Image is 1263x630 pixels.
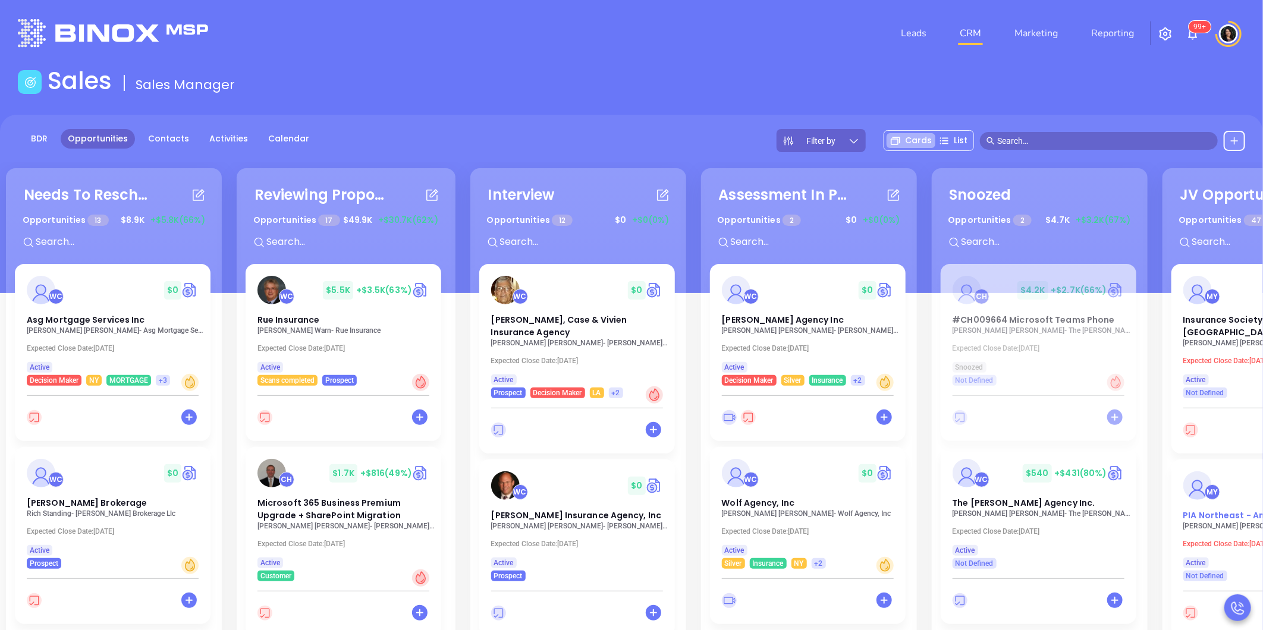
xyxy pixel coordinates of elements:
div: InterviewOpportunities 12$0+$0(0%) [479,177,677,264]
span: Microsoft 365 Business Premium Upgrade + SharePoint Migration [257,497,401,521]
span: MORTGAGE [109,374,148,387]
a: profileWalter Contreras$0Circle dollar[PERSON_NAME] Agency Inc[PERSON_NAME] [PERSON_NAME]- [PERSO... [710,264,906,386]
div: Walter Contreras [513,289,528,304]
span: Decision Maker [30,374,78,387]
input: Search... [499,234,677,250]
div: Megan Youmans [1205,484,1220,500]
p: Connie Caputo - Wolf Agency, Inc [722,509,900,518]
span: NY [794,557,804,570]
img: The Willis E. Kilborne Agency Inc. [953,459,981,487]
div: Hot [646,386,663,404]
img: Quote [181,464,199,482]
img: logo [18,19,208,47]
p: Opportunities [253,209,340,231]
a: Reporting [1086,21,1139,45]
img: Quote [181,281,199,299]
span: Customer [260,569,291,582]
span: +2 [854,374,862,387]
span: Lowry-Dunham, Case & Vivien Insurance Agency [491,314,627,338]
div: profileWalter Contreras$5.5K+$3.5K(63%)Circle dollarRue Insurance[PERSON_NAME] Warn- Rue Insuranc... [246,264,447,447]
span: $ 0 [164,281,181,300]
a: profileWalter Contreras$0Circle dollarWolf Agency, Inc[PERSON_NAME] [PERSON_NAME]- Wolf Agency, I... [710,447,906,569]
span: LA [593,386,601,399]
img: Quote [876,281,894,299]
span: Scans completed [260,374,315,387]
img: Quote [1107,281,1124,299]
span: +2 [612,386,620,399]
span: Cards [905,134,932,147]
span: Filter by [807,137,836,145]
p: Expected Close Date: [DATE] [491,540,670,548]
p: Expected Close Date: [DATE] [27,527,205,535]
span: $ 540 [1023,464,1051,483]
p: Allan Kaplan - Kaplan Insurance [257,522,436,530]
span: $ 0 [628,281,645,300]
div: profileWalter Contreras$0Circle dollar[PERSON_NAME], Case & Vivien Insurance Agency[PERSON_NAME] ... [479,264,677,459]
span: NY [89,374,99,387]
span: +$431 (80%) [1055,467,1107,479]
a: Quote [412,281,429,299]
div: Needs To RescheduleOpportunities 13$8.9K+$5.8K(66%) [15,177,213,264]
p: Expected Close Date: [DATE] [257,540,436,548]
span: Chadwick Brokerage [27,497,147,509]
span: $ 5.5K [323,281,353,300]
span: +$3.2K (67%) [1076,214,1131,226]
div: SnoozedOpportunities 2$4.7K+$3.2K(67%) [941,177,1139,264]
p: Expected Close Date: [DATE] [953,527,1131,535]
span: Active [1186,373,1206,386]
span: +2 [815,557,823,570]
span: Silver [725,557,742,570]
span: +$30.7K (62%) [379,214,439,226]
span: Active [494,373,514,386]
span: Active [30,544,49,557]
div: Assessment In ProgressOpportunities 2$0+$0(0%) [710,177,908,264]
a: profileCarla Humber$1.7K+$816(49%)Circle dollarMicrosoft 365 Business Premium Upgrade + SharePoin... [246,447,441,581]
input: Search... [960,234,1139,250]
input: Search... [730,234,908,250]
a: Opportunities [61,129,135,149]
div: Walter Contreras [513,484,528,500]
img: Quote [646,281,663,299]
sup: 100 [1189,21,1211,33]
span: 12 [552,215,573,226]
img: iconNotification [1186,27,1200,41]
div: Warm [181,374,199,391]
span: Active [30,361,49,374]
span: 13 [87,215,108,226]
img: Quote [1107,464,1124,482]
span: Not Defined [1186,569,1224,582]
span: Not Defined [1186,386,1224,399]
div: Hot [412,374,429,391]
p: Opportunities [948,209,1032,231]
div: Walter Contreras [48,289,64,304]
img: Rue Insurance [257,276,286,304]
div: Warm [876,557,894,574]
img: Quote [646,477,663,494]
div: Walter Contreras [743,289,759,304]
span: Prospect [30,557,58,570]
img: Gaudette Insurance Agency, Inc [491,471,520,500]
span: Rue Insurance [257,314,319,326]
img: #CH009664 Microsoft Teams Phone [953,276,981,304]
div: Warm [181,557,199,574]
span: #CH009664 Microsoft Teams Phone [953,314,1115,326]
p: Opportunities [23,209,109,231]
span: Active [725,361,744,374]
span: +$0 (0%) [633,214,670,226]
p: Rich Standing - Chadwick Brokerage Llc [27,509,205,518]
a: Marketing [1010,21,1063,45]
span: The Willis E. Kilborne Agency Inc. [953,497,1095,509]
a: BDR [24,129,55,149]
div: Walter Contreras [279,289,294,304]
span: Active [260,556,280,569]
span: +$816 (49%) [360,467,412,479]
p: Expected Close Date: [DATE] [257,344,436,352]
span: +$3.5K (63%) [356,284,412,296]
p: John Warn - Rue Insurance [257,326,436,335]
span: $ 0 [859,281,876,300]
span: search [986,137,995,145]
img: Lowry-Dunham, Case & Vivien Insurance Agency [491,276,520,304]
